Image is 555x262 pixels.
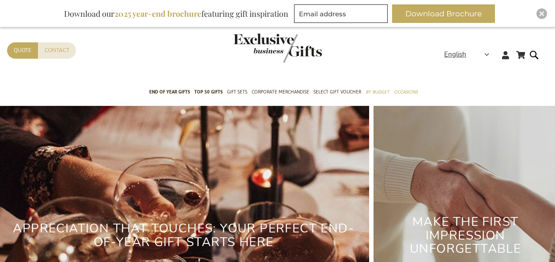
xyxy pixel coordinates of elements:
form: marketing offers and promotions [294,4,390,26]
span: TOP 50 Gifts [194,87,223,97]
span: Gift Sets [227,87,247,97]
span: Select Gift Voucher [313,87,361,97]
a: Contact [38,42,76,59]
span: Occasions [394,87,418,97]
div: Download our featuring gift inspiration [60,4,292,23]
img: Exclusive Business gifts logo [234,34,322,63]
input: Email address [294,4,388,23]
a: store logo [234,34,278,63]
a: Quote [7,42,38,59]
img: Close [539,11,544,16]
button: Download Brochure [392,4,495,23]
b: 2025 year-end brochure [114,8,201,19]
span: End of year gifts [149,87,190,97]
div: Close [536,8,547,19]
span: By Budget [366,87,389,97]
span: Corporate Merchandise [252,87,309,97]
span: English [444,49,466,60]
div: English [444,49,495,60]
